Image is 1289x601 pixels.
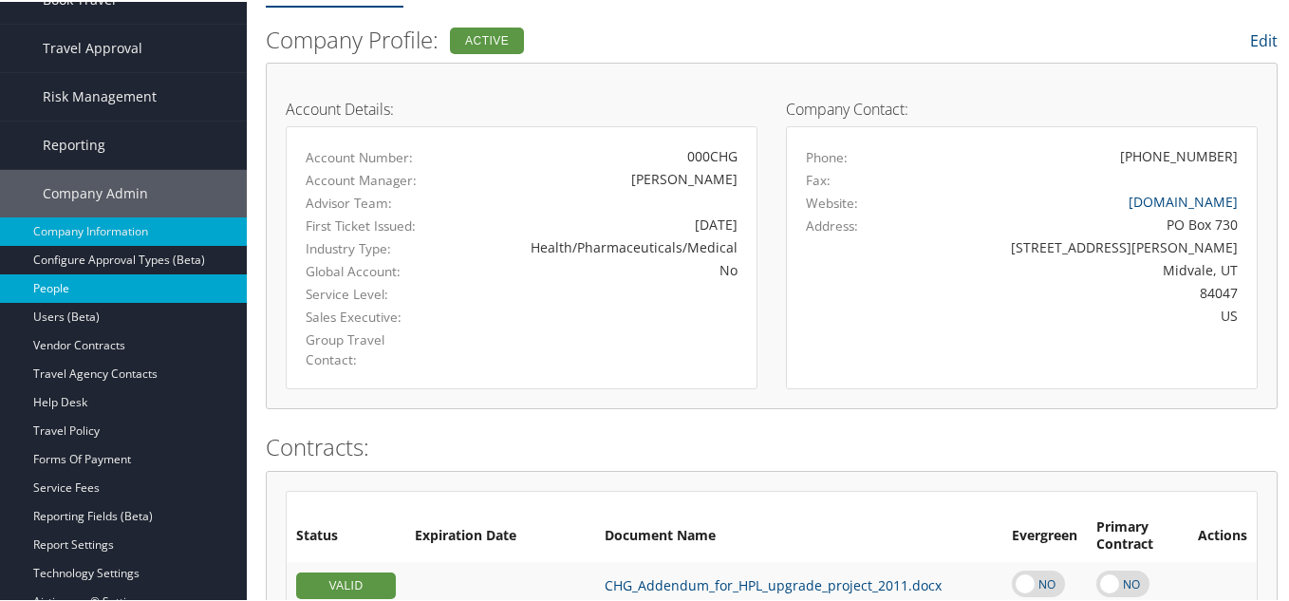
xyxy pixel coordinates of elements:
div: US [921,304,1238,324]
th: Expiration Date [405,509,595,560]
div: Health/Pharmaceuticals/Medical [459,235,738,255]
label: Service Level: [306,283,431,302]
div: PO Box 730 [921,213,1238,233]
label: First Ticket Issued: [306,215,431,234]
span: Travel Approval [43,23,142,70]
div: [STREET_ADDRESS][PERSON_NAME] [921,235,1238,255]
h2: Company Profile: [266,22,931,54]
th: Actions [1188,509,1257,560]
div: No [459,258,738,278]
div: Add/Edit Date [415,575,586,592]
label: Account Number: [306,146,431,165]
th: Evergreen [1002,509,1087,560]
label: Fax: [806,169,831,188]
th: Document Name [595,509,1002,560]
h4: Account Details: [286,100,757,115]
label: Account Manager: [306,169,431,188]
label: Sales Executive: [306,306,431,325]
h4: Company Contact: [786,100,1258,115]
div: [PERSON_NAME] [459,167,738,187]
div: [DATE] [459,213,738,233]
th: Status [287,509,405,560]
label: Phone: [806,146,848,165]
span: Reporting [43,120,105,167]
label: Industry Type: [306,237,431,256]
h2: Contracts: [266,429,1278,461]
span: Company Admin [43,168,148,216]
div: 84047 [921,281,1238,301]
div: 000CHG [459,144,738,164]
div: [PHONE_NUMBER] [1120,144,1238,164]
a: CHG_Addendum_for_HPL_upgrade_project_2011.docx [605,574,942,592]
label: Address: [806,215,858,234]
div: Midvale, UT [921,258,1238,278]
label: Global Account: [306,260,431,279]
a: Edit [1250,28,1278,49]
div: VALID [296,571,396,597]
label: Group Travel Contact: [306,329,431,367]
div: Active [450,26,524,52]
th: Primary Contract [1087,509,1188,560]
label: Advisor Team: [306,192,431,211]
label: Website: [806,192,858,211]
span: Risk Management [43,71,157,119]
a: [DOMAIN_NAME] [1129,191,1238,209]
